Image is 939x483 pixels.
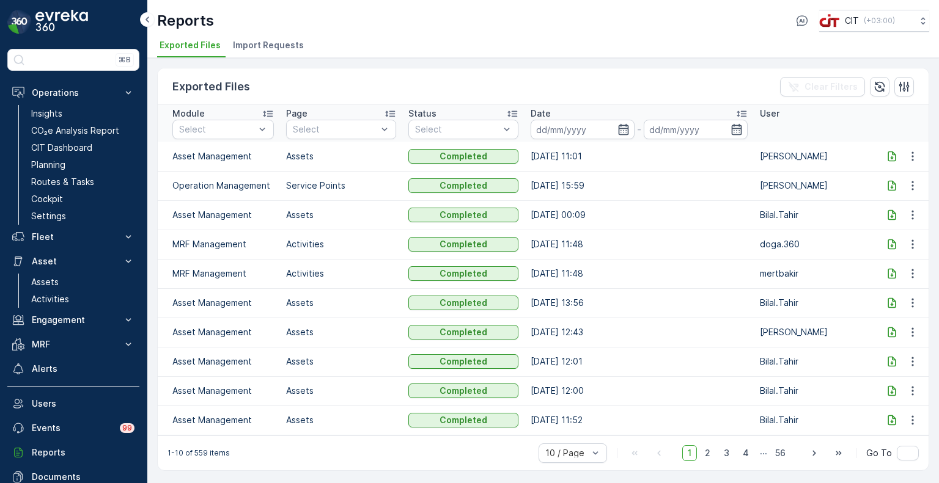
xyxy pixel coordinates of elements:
p: Asset Management [172,414,274,426]
span: 3 [718,445,735,461]
p: Asset Management [172,297,274,309]
p: Completed [440,385,487,397]
button: Completed [408,296,518,310]
p: Completed [440,180,487,192]
p: Module [172,107,205,120]
p: 1-10 of 559 items [168,448,230,458]
p: Completed [440,414,487,426]
a: Assets [26,274,139,291]
p: CO₂e Analysis Report [31,125,119,137]
p: Completed [440,267,487,280]
button: Completed [408,208,518,222]
td: [DATE] 13:56 [525,288,754,318]
p: Completed [440,326,487,338]
span: 2 [699,445,716,461]
p: Planning [31,159,65,171]
button: Asset [7,249,139,274]
p: Asset [32,255,115,267]
p: Assets [286,355,396,368]
p: Service Points [286,180,396,192]
button: Completed [408,149,518,164]
p: ... [760,445,767,461]
p: Activities [286,267,396,280]
a: Routes & Tasks [26,173,139,191]
input: dd/mm/yyyy [531,120,635,139]
td: [DATE] 12:01 [525,347,754,376]
a: CIT Dashboard [26,139,139,156]
td: [DATE] 12:43 [525,318,754,347]
span: Import Requests [233,39,304,51]
p: Clear Filters [805,81,858,93]
p: Cockpit [31,193,63,205]
p: doga.360 [760,238,870,250]
a: Insights [26,105,139,122]
a: Users [7,391,139,416]
td: [DATE] 11:01 [525,142,754,171]
p: Assets [286,385,396,397]
button: Completed [408,413,518,427]
p: Asset Management [172,355,274,368]
p: Activities [286,238,396,250]
button: MRF [7,332,139,357]
p: Date [531,107,551,120]
p: Alerts [32,363,134,375]
td: [DATE] 11:48 [525,230,754,259]
span: 4 [737,445,754,461]
td: [DATE] 11:52 [525,405,754,435]
p: Reports [157,11,214,31]
a: CO₂e Analysis Report [26,122,139,139]
p: ( +03:00 ) [864,16,895,26]
p: Documents [32,471,134,483]
button: Completed [408,325,518,340]
p: Assets [286,414,396,426]
button: Completed [408,266,518,281]
td: [DATE] 15:59 [525,171,754,200]
td: [DATE] 00:09 [525,200,754,230]
button: Completed [408,178,518,193]
p: Settings [31,210,66,222]
p: Select [179,123,255,136]
p: Asset Management [172,385,274,397]
a: Reports [7,440,139,465]
p: Completed [440,297,487,309]
a: Alerts [7,357,139,381]
p: Page [286,107,307,120]
button: CIT(+03:00) [819,10,929,32]
span: Exported Files [160,39,221,51]
p: Assets [286,209,396,221]
p: Completed [440,150,487,162]
p: Assets [286,326,396,338]
p: Operation Management [172,180,274,192]
img: cit-logo_pOk6rL0.png [819,14,840,27]
td: [DATE] 11:48 [525,259,754,288]
p: Users [32,398,134,410]
td: [DATE] 12:00 [525,376,754,405]
button: Completed [408,383,518,398]
p: Bilal.Tahir [760,355,870,368]
a: Planning [26,156,139,173]
p: Bilal.Tahir [760,385,870,397]
p: MRF [32,338,115,350]
p: Completed [440,355,487,368]
a: Cockpit [26,191,139,208]
p: Assets [286,297,396,309]
p: Bilal.Tahir [760,209,870,221]
p: Fleet [32,231,115,243]
p: Events [32,422,112,434]
p: Activities [31,293,69,305]
input: dd/mm/yyyy [644,120,748,139]
p: Routes & Tasks [31,176,94,188]
button: Completed [408,354,518,369]
p: Exported Files [172,78,250,95]
p: Asset Management [172,209,274,221]
p: Insights [31,107,62,120]
p: CIT Dashboard [31,142,92,154]
button: Completed [408,237,518,252]
span: 56 [770,445,791,461]
p: [PERSON_NAME] [760,180,870,192]
p: Completed [440,238,487,250]
p: Select [293,123,377,136]
a: Settings [26,208,139,225]
p: ⌘B [119,55,131,65]
p: Status [408,107,436,120]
